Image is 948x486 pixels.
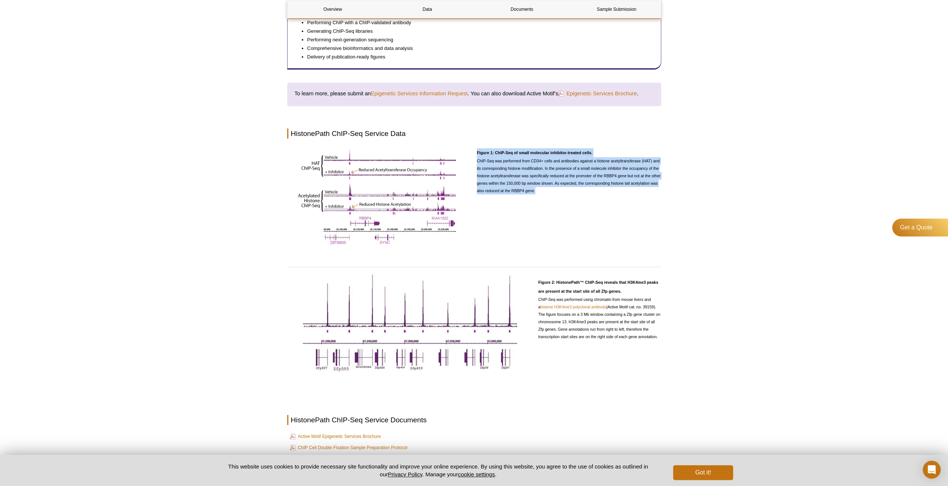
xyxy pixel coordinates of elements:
[307,36,646,44] li: Performing next-generation sequencing
[477,0,567,18] a: Documents
[673,465,733,480] button: Got it!
[923,461,941,479] div: Open Intercom Messenger
[477,145,661,157] h3: Figure 1: ChIP-Seq of small molecular inhibitor-treated cells.
[371,90,467,97] a: Epigenetic Services Information Request
[307,45,646,52] li: Comprehensive bioinformatics and data analysis
[288,0,378,18] a: Overview
[458,471,495,477] button: cookie settings
[558,89,637,98] a: Epigenetic Services Brochure
[290,443,408,452] a: ChIP Cell Double Fixation Sample Preparation Protocol
[295,90,654,97] h4: To learn more, please submit an . You can also download Active Motif’s .
[477,159,660,193] span: ChIP-Seq was performed from CD34+ cells and antibodies against a histone acetyltransferase (HAT) ...
[538,274,661,296] h3: Figure 2: HistonePath™ ChIP-Seq reveals that H3K4me3 peaks are present at the start site of all Z...
[303,273,517,372] img: ChIP-Seq data generated by Active Motif Epigenetic Services shows that H3K4me3 peaks are present ...
[388,471,422,477] a: Privacy Policy
[287,144,472,251] img: HistonePath ChIP-Seq: Localize specific histone modifications or histone modifiers
[287,128,661,139] h2: HistonePath ChIP-Seq Service Data
[307,53,646,61] li: Delivery of publication-ready figures
[290,432,381,441] a: Active Motif Epigenetic Services Brochure
[571,0,662,18] a: Sample Submission
[307,28,646,35] li: Generating ChIP-Seq libraries
[540,305,606,309] a: histone H3K4me3 polyclonal antibody
[892,219,948,236] a: Get a Quote
[215,463,661,478] p: This website uses cookies to provide necessary site functionality and improve your online experie...
[307,19,646,26] li: Performing ChIP with a ChIP-validated antibody
[382,0,473,18] a: Data
[287,415,661,425] h2: HistonePath ChIP-Seq Service Documents
[538,297,660,339] span: ChIP-Seq was performed using chromatin from mouse livers and a (Active Motif cat. no. 39159). The...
